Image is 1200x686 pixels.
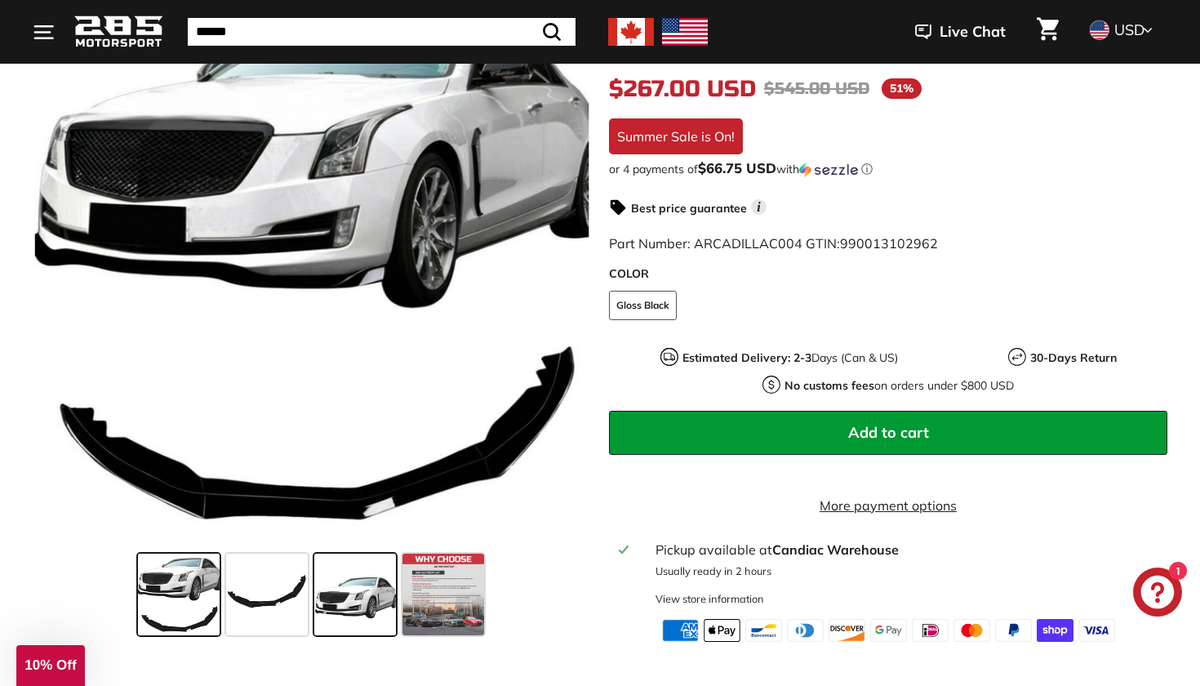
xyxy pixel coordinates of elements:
span: 51% [882,78,922,99]
img: shopify_pay [1037,619,1073,642]
strong: Best price guarantee [631,201,747,216]
span: $66.75 USD [698,159,776,176]
p: Usually ready in 2 hours [656,563,1158,579]
label: COLOR [609,265,1167,283]
span: i [751,199,767,215]
p: Days (Can & US) [682,350,898,367]
img: visa [1078,619,1115,642]
p: on orders under $800 USD [784,377,1014,394]
img: Logo_285_Motorsport_areodynamics_components [73,13,163,51]
span: 10% Off [24,657,76,673]
span: Part Number: ARCADILLAC004 GTIN: [609,235,938,252]
div: or 4 payments of with [609,161,1167,177]
span: Live Chat [940,21,1006,42]
div: View store information [656,591,764,607]
strong: 30-Days Return [1030,350,1117,365]
img: diners_club [787,619,824,642]
span: 990013102962 [840,235,938,252]
span: USD [1114,20,1144,39]
inbox-online-store-chat: Shopify online store chat [1128,568,1187,621]
button: Live Chat [894,11,1027,52]
div: or 4 payments of$66.75 USDwithSezzle Click to learn more about Sezzle [609,161,1167,177]
div: Summer Sale is On! [609,118,743,154]
span: $267.00 USD [609,75,756,103]
a: More payment options [609,496,1167,515]
img: apple_pay [704,619,740,642]
img: google_pay [870,619,907,642]
img: discover [829,619,865,642]
img: ideal [912,619,949,642]
span: Add to cart [848,423,929,442]
strong: Estimated Delivery: 2-3 [682,350,811,365]
strong: No customs fees [784,378,874,393]
img: american_express [662,619,699,642]
img: bancontact [745,619,782,642]
button: Add to cart [609,411,1167,455]
img: Sezzle [799,163,858,177]
div: 10% Off [16,645,85,686]
input: Search [188,18,576,46]
img: master [953,619,990,642]
span: $545.00 USD [764,78,869,99]
strong: Candiac Warehouse [772,541,899,558]
a: Cart [1027,4,1069,60]
img: paypal [995,619,1032,642]
div: Pickup available at [656,540,1158,559]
